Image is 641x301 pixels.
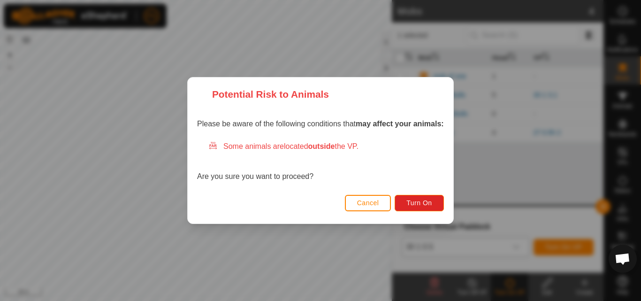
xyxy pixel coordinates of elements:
[345,195,391,211] button: Cancel
[609,245,637,273] div: Open chat
[356,120,444,128] strong: may affect your animals:
[197,120,444,128] span: Please be aware of the following conditions that
[197,141,444,182] div: Are you sure you want to proceed?
[357,199,379,207] span: Cancel
[197,87,329,101] div: Potential Risk to Animals
[395,195,444,211] button: Turn On
[407,199,432,207] span: Turn On
[208,141,444,152] div: Some animals are
[308,142,335,150] strong: outside
[284,142,359,150] span: located the VP.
